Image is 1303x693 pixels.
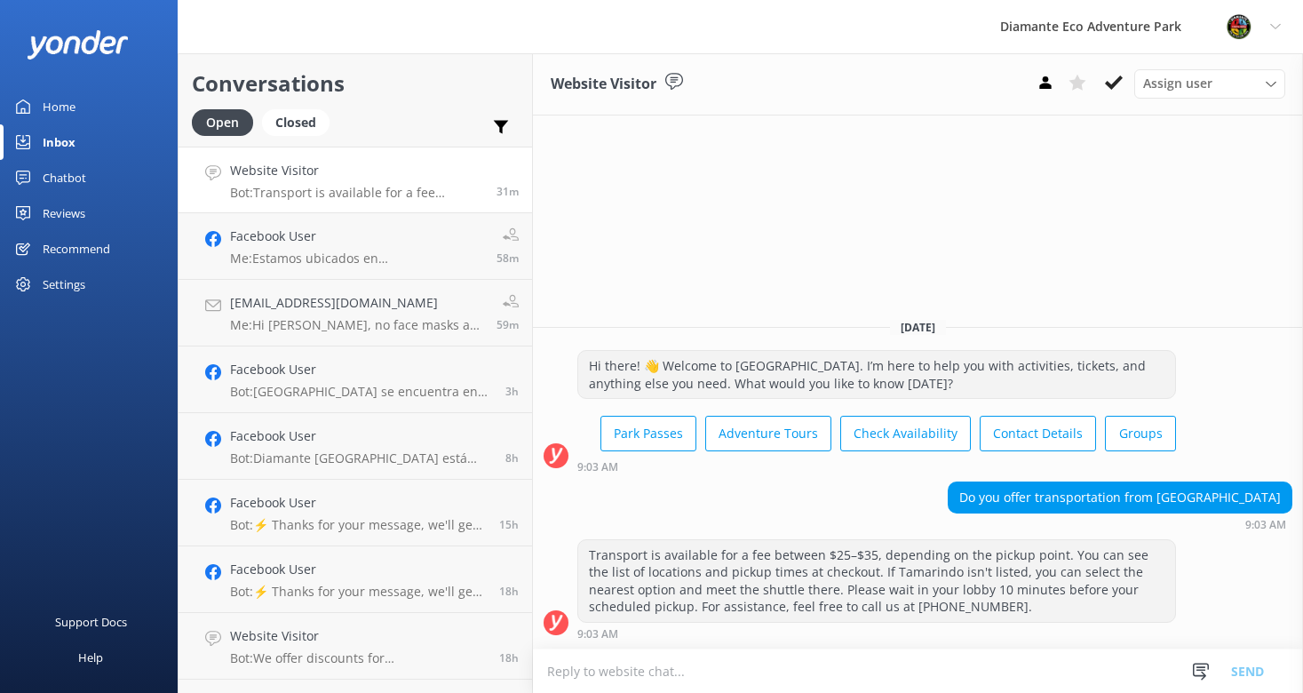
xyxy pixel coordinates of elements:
button: Adventure Tours [705,416,831,451]
a: [EMAIL_ADDRESS][DOMAIN_NAME]Me:Hi [PERSON_NAME], no face masks are not required.59m [179,280,532,346]
div: Inbox [43,124,75,160]
div: Sep 08 2025 09:03am (UTC -06:00) America/Costa_Rica [577,460,1176,473]
div: Help [78,640,103,675]
div: Transport is available for a fee between $25–$35, depending on the pickup point. You can see the ... [578,540,1175,622]
span: Sep 07 2025 02:54pm (UTC -06:00) America/Costa_Rica [499,650,519,665]
p: Bot: ⚡ Thanks for your message, we'll get back to you as soon as we can. You're also welcome to k... [230,584,486,600]
div: Support Docs [55,604,127,640]
h4: Website Visitor [230,626,486,646]
button: Groups [1105,416,1176,451]
p: Bot: ⚡ Thanks for your message, we'll get back to you as soon as we can. You're also welcome to k... [230,517,486,533]
img: yonder-white-logo.png [27,30,129,60]
a: Facebook UserBot:Diamante [GEOGRAPHIC_DATA] está abierto al público los siete días de la semana, ... [179,413,532,480]
strong: 9:03 AM [577,629,618,640]
span: Sep 08 2025 01:26am (UTC -06:00) America/Costa_Rica [505,450,519,466]
div: Reviews [43,195,85,231]
img: 831-1756915225.png [1226,13,1252,40]
div: Do you offer transportation from [GEOGRAPHIC_DATA] [949,482,1291,513]
span: [DATE] [890,320,946,335]
div: Sep 08 2025 09:03am (UTC -06:00) America/Costa_Rica [948,518,1292,530]
span: Sep 07 2025 06:11pm (UTC -06:00) America/Costa_Rica [499,517,519,532]
h4: Facebook User [230,426,492,446]
div: Chatbot [43,160,86,195]
p: Bot: [GEOGRAPHIC_DATA] se encuentra en RIU Hotel [STREET_ADDRESS][PERSON_NAME]. Para obtener dire... [230,384,492,400]
span: Sep 08 2025 09:03am (UTC -06:00) America/Costa_Rica [497,184,519,199]
button: Contact Details [980,416,1096,451]
strong: 9:03 AM [577,462,618,473]
a: Open [192,112,262,131]
span: Sep 08 2025 08:36am (UTC -06:00) America/Costa_Rica [497,251,519,266]
p: Bot: Diamante [GEOGRAPHIC_DATA] está abierto al público los siete días de la semana, 365 días al ... [230,450,492,466]
strong: 9:03 AM [1245,520,1286,530]
span: Sep 08 2025 08:36am (UTC -06:00) America/Costa_Rica [497,317,519,332]
p: Me: Estamos ubicados en [GEOGRAPHIC_DATA], en [GEOGRAPHIC_DATA]. [230,251,483,267]
span: Assign user [1143,74,1212,93]
h4: Facebook User [230,360,492,379]
h4: Website Visitor [230,161,483,180]
div: Open [192,109,253,136]
h3: Website Visitor [551,73,656,96]
p: Me: Hi [PERSON_NAME], no face masks are not required. [230,317,483,333]
a: Facebook UserBot:⚡ Thanks for your message, we'll get back to you as soon as we can. You're also ... [179,480,532,546]
a: Closed [262,112,338,131]
h4: Facebook User [230,560,486,579]
p: Bot: Transport is available for a fee between $25–$35, depending on the pickup point. You can see... [230,185,483,201]
a: Facebook UserMe:Estamos ubicados en [GEOGRAPHIC_DATA], en [GEOGRAPHIC_DATA].58m [179,213,532,280]
div: Closed [262,109,330,136]
p: Bot: We offer discounts for [PERSON_NAME][DEMOGRAPHIC_DATA] residents with a valid ID. For more d... [230,650,486,666]
div: Recommend [43,231,110,267]
a: Facebook UserBot:[GEOGRAPHIC_DATA] se encuentra en RIU Hotel [STREET_ADDRESS][PERSON_NAME]. Para ... [179,346,532,413]
div: Sep 08 2025 09:03am (UTC -06:00) America/Costa_Rica [577,627,1176,640]
button: Park Passes [600,416,696,451]
h2: Conversations [192,67,519,100]
div: Home [43,89,75,124]
a: Website VisitorBot:We offer discounts for [PERSON_NAME][DEMOGRAPHIC_DATA] residents with a valid ... [179,613,532,680]
div: Assign User [1134,69,1285,98]
a: Facebook UserBot:⚡ Thanks for your message, we'll get back to you as soon as we can. You're also ... [179,546,532,613]
h4: Facebook User [230,493,486,513]
button: Check Availability [840,416,971,451]
h4: Facebook User [230,227,483,246]
div: Settings [43,267,85,302]
a: Website VisitorBot:Transport is available for a fee between $25–$35, depending on the pickup poin... [179,147,532,213]
span: Sep 08 2025 06:12am (UTC -06:00) America/Costa_Rica [505,384,519,399]
span: Sep 07 2025 03:17pm (UTC -06:00) America/Costa_Rica [499,584,519,599]
div: Hi there! 👋 Welcome to [GEOGRAPHIC_DATA]. I’m here to help you with activities, tickets, and anyt... [578,351,1175,398]
h4: [EMAIL_ADDRESS][DOMAIN_NAME] [230,293,483,313]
